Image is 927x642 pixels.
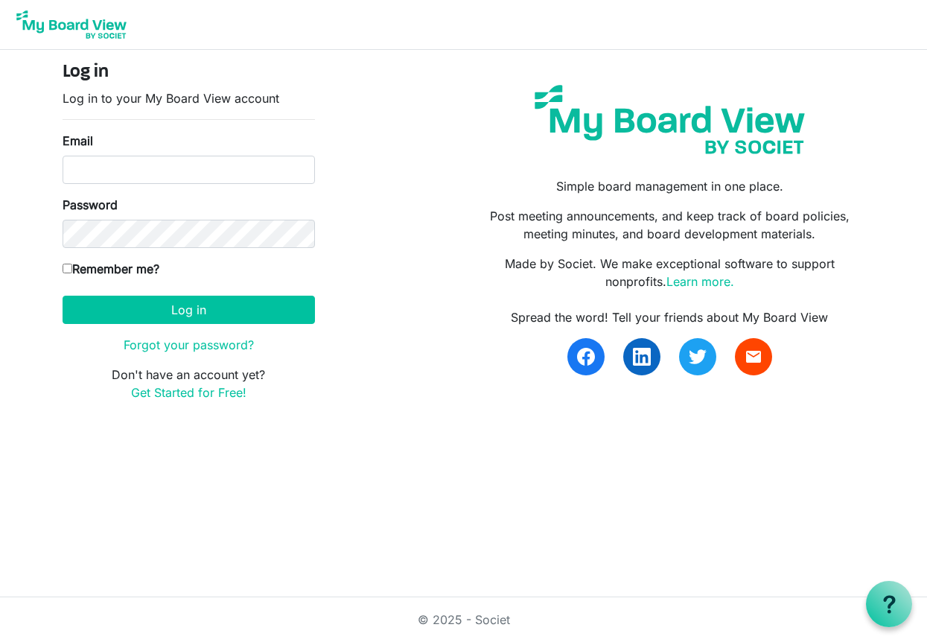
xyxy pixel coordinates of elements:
[735,338,772,375] a: email
[633,348,651,366] img: linkedin.svg
[418,612,510,627] a: © 2025 - Societ
[745,348,762,366] span: email
[666,274,734,289] a: Learn more.
[63,132,93,150] label: Email
[474,207,864,243] p: Post meeting announcements, and keep track of board policies, meeting minutes, and board developm...
[63,260,159,278] label: Remember me?
[63,196,118,214] label: Password
[474,255,864,290] p: Made by Societ. We make exceptional software to support nonprofits.
[523,74,816,165] img: my-board-view-societ.svg
[63,366,315,401] p: Don't have an account yet?
[63,296,315,324] button: Log in
[63,264,72,273] input: Remember me?
[124,337,254,352] a: Forgot your password?
[12,6,131,43] img: My Board View Logo
[689,348,707,366] img: twitter.svg
[63,62,315,83] h4: Log in
[474,177,864,195] p: Simple board management in one place.
[63,89,315,107] p: Log in to your My Board View account
[577,348,595,366] img: facebook.svg
[131,385,246,400] a: Get Started for Free!
[474,308,864,326] div: Spread the word! Tell your friends about My Board View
